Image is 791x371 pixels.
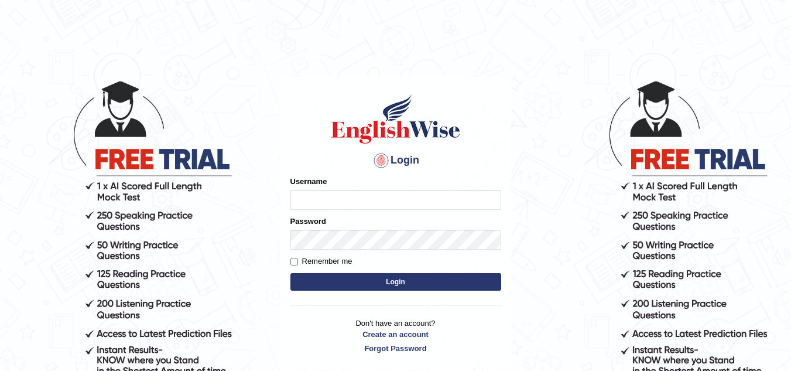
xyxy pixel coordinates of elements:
[290,343,501,354] a: Forgot Password
[290,151,501,170] h4: Login
[290,273,501,291] button: Login
[290,176,327,187] label: Username
[329,93,463,145] img: Logo of English Wise sign in for intelligent practice with AI
[290,256,352,267] label: Remember me
[290,216,326,227] label: Password
[290,318,501,354] p: Don't have an account?
[290,258,298,266] input: Remember me
[290,329,501,340] a: Create an account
